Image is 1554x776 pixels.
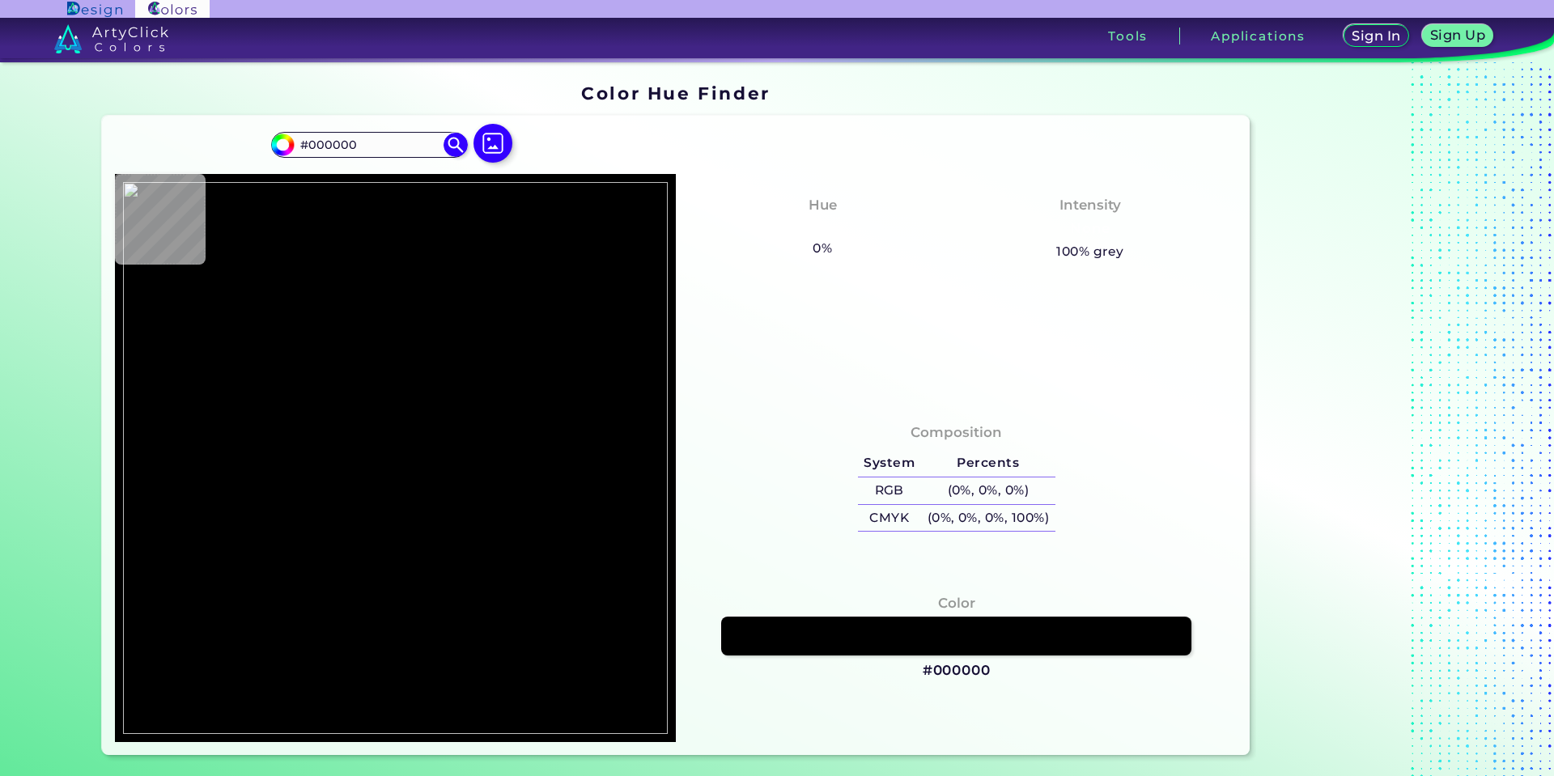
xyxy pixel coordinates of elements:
[807,238,839,259] h5: 0%
[1425,26,1489,46] a: Sign Up
[1354,30,1398,42] h5: Sign In
[54,24,168,53] img: logo_artyclick_colors_white.svg
[858,450,921,477] h5: System
[796,219,850,239] h3: None
[921,505,1055,532] h5: (0%, 0%, 0%, 100%)
[294,134,444,155] input: type color..
[581,81,770,105] h1: Color Hue Finder
[1433,29,1483,41] h5: Sign Up
[923,661,991,681] h3: #000000
[123,182,668,735] img: f27edd21-a137-45f0-839d-af56a0a0c725
[1056,241,1123,262] h5: 100% grey
[1347,26,1407,46] a: Sign In
[1059,193,1121,217] h4: Intensity
[921,450,1055,477] h5: Percents
[444,133,468,157] img: icon search
[921,477,1055,504] h5: (0%, 0%, 0%)
[911,421,1002,444] h4: Composition
[67,2,121,17] img: ArtyClick Design logo
[858,505,921,532] h5: CMYK
[1211,30,1306,42] h3: Applications
[473,124,512,163] img: icon picture
[809,193,837,217] h4: Hue
[1063,219,1117,239] h3: None
[858,477,921,504] h5: RGB
[938,592,975,615] h4: Color
[1108,30,1148,42] h3: Tools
